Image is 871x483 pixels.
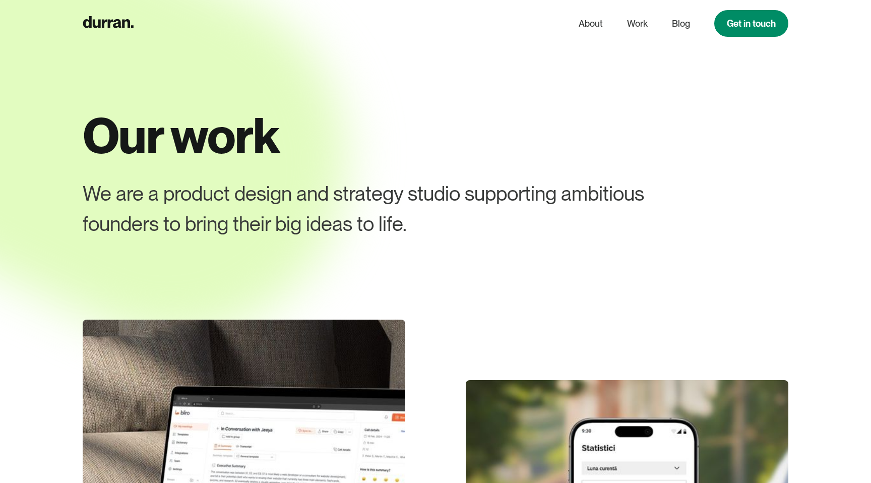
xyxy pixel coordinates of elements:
a: Work [627,14,648,33]
div: We are a product design and strategy studio supporting ambitious founders to bring their big idea... [83,178,718,239]
a: Get in touch [714,10,788,37]
a: home [83,14,134,33]
h1: Our work [83,109,788,162]
a: Blog [672,14,690,33]
a: About [579,14,603,33]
